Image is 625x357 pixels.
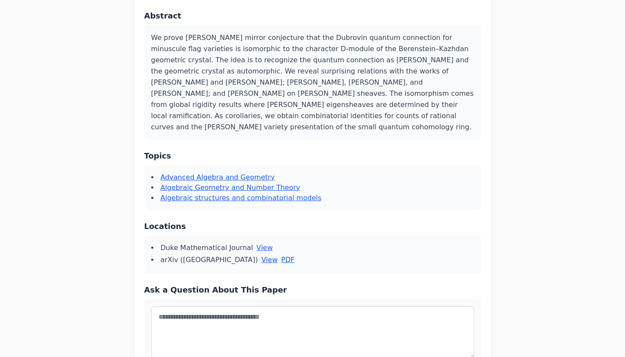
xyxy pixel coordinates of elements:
a: Advanced Algebra and Geometry [161,173,275,181]
h3: Ask a Question About This Paper [144,284,481,296]
h3: Topics [144,150,481,162]
li: Duke Mathematical Journal [151,243,474,253]
h3: Locations [144,220,481,232]
a: View [262,255,278,265]
p: We prove [PERSON_NAME] mirror conjecture that the Dubrovin quantum connection for minuscule flag ... [151,32,474,133]
a: Algebraic structures and combinatorial models [161,194,322,202]
a: View [256,243,273,253]
h3: Abstract [144,10,481,22]
a: Algebraic Geometry and Number Theory [161,183,300,192]
li: arXiv ([GEOGRAPHIC_DATA]) [151,255,474,265]
a: PDF [281,255,294,265]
